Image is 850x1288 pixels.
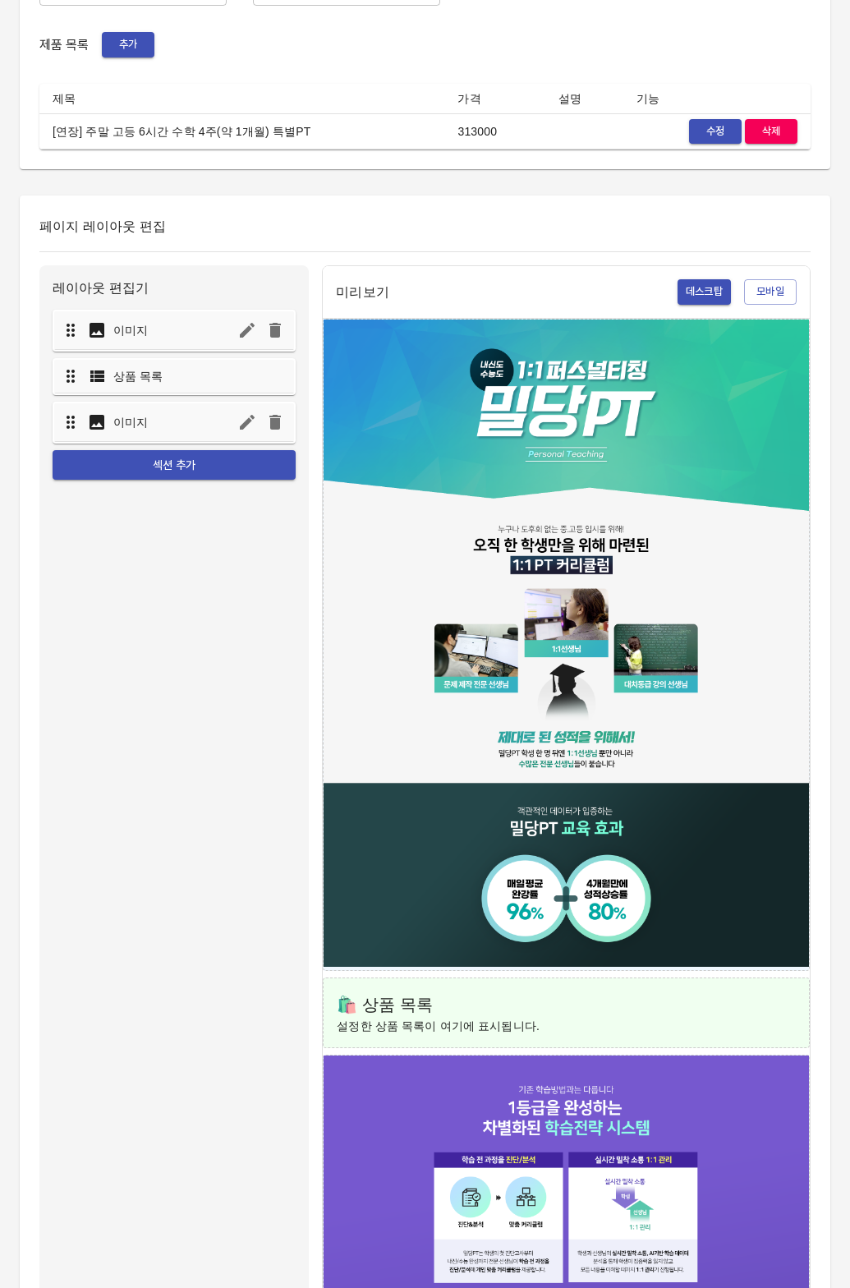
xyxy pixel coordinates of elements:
[39,113,444,149] td: [연장] 주말 고등 6시간 수학 4주(약 1개월) 특별PT
[689,119,742,145] button: 수정
[623,84,811,114] th: 기능
[752,283,788,301] span: 모바일
[113,322,148,338] p: 이미지
[53,450,296,481] button: 섹션 추가
[113,414,148,430] p: 이미지
[337,1018,796,1034] p: 설정한 상품 목록이 여기에 표시됩니다.
[66,455,283,476] span: 섹션 추가
[102,32,154,57] button: 추가
[110,35,146,54] span: 추가
[324,320,809,967] img: 이미지
[337,991,796,1018] h6: 🛍️ 상품 목록
[686,283,724,301] span: 데스크탑
[697,122,733,141] span: 수정
[745,119,797,145] button: 삭제
[113,368,163,384] p: 상품 목록
[753,122,789,141] span: 삭제
[336,283,389,302] p: 미리보기
[444,84,544,114] th: 가격
[444,113,544,149] td: 313000
[53,278,296,298] p: 레이아웃 편집기
[545,84,623,114] th: 설명
[39,37,89,53] span: 제품 목록
[39,84,444,114] th: 제목
[678,279,732,305] button: 데스크탑
[39,215,811,238] h6: 페이지 레이아웃 편집
[744,279,797,305] button: 모바일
